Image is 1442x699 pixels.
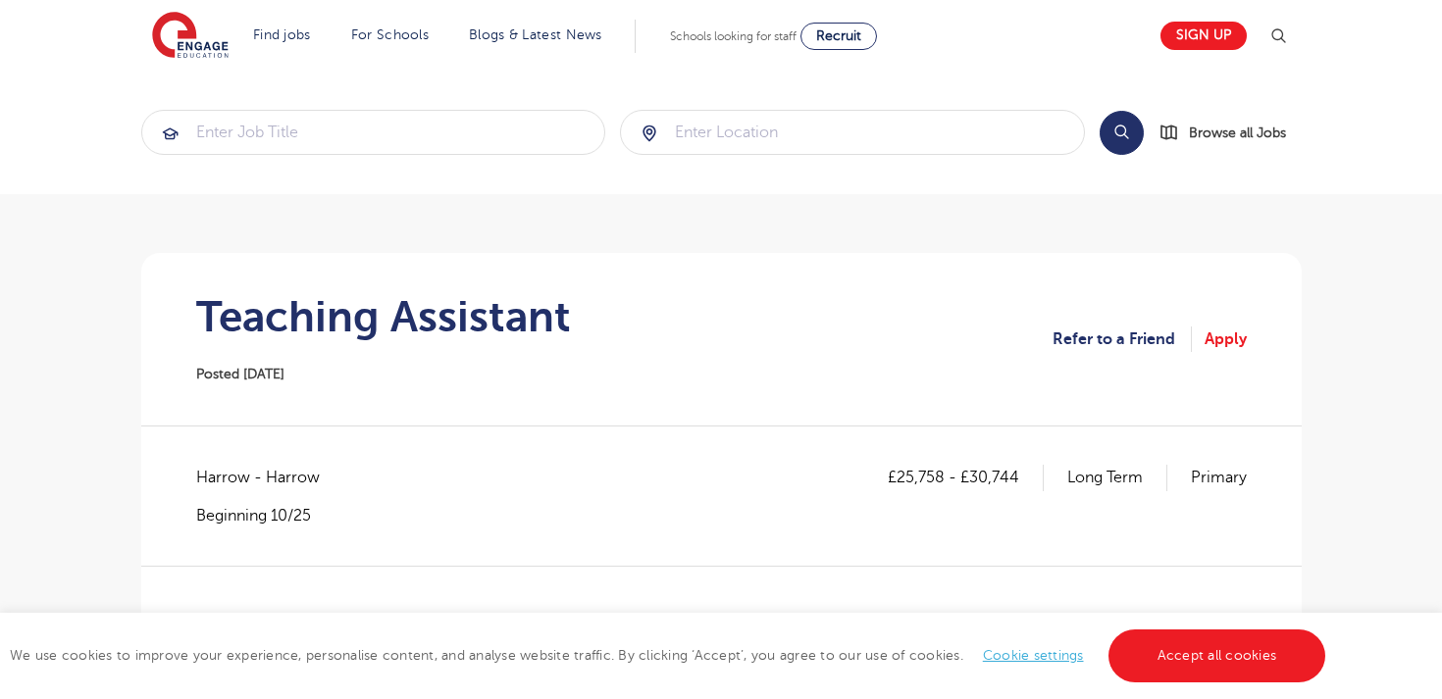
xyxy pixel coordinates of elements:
a: For Schools [351,27,429,42]
span: Harrow - Harrow [196,465,339,490]
a: Blogs & Latest News [469,27,602,42]
p: Beginning 10/25 [196,505,339,526]
input: Submit [142,111,605,154]
button: Search [1100,111,1144,155]
span: We use cookies to improve your experience, personalise content, and analyse website traffic. By c... [10,648,1330,663]
a: Recruit [800,23,877,50]
span: Recruit [816,28,861,43]
p: Long Term [1067,465,1167,490]
a: Sign up [1160,22,1247,50]
a: Cookie settings [983,648,1084,663]
div: Submit [141,110,606,155]
a: Find jobs [253,27,311,42]
h1: Teaching Assistant [196,292,571,341]
p: Primary [1191,465,1247,490]
p: £25,758 - £30,744 [888,465,1044,490]
span: Browse all Jobs [1189,122,1286,144]
a: Accept all cookies [1108,629,1326,682]
img: Engage Education [152,12,229,61]
span: Schools looking for staff [670,29,797,43]
a: Browse all Jobs [1159,122,1302,144]
span: Posted [DATE] [196,367,284,381]
a: Refer to a Friend [1053,326,1192,352]
div: Submit [620,110,1085,155]
a: Apply [1205,326,1247,352]
input: Submit [621,111,1084,154]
